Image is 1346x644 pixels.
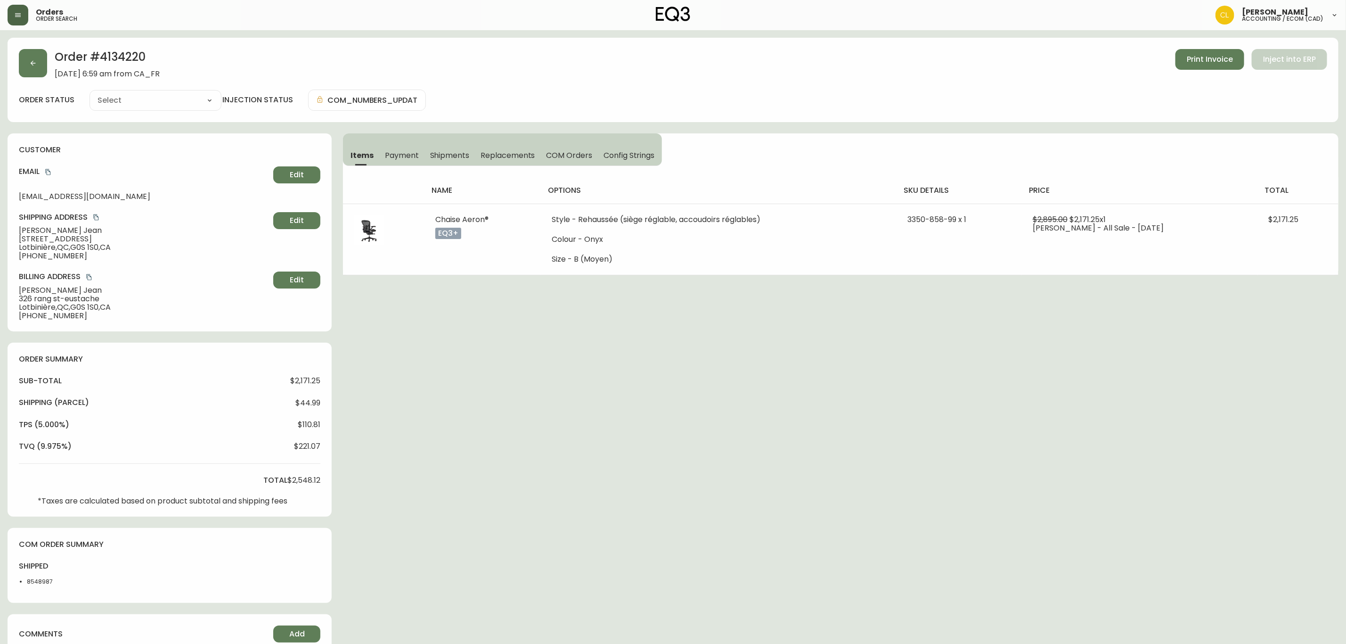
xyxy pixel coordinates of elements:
[904,185,1014,196] h4: sku details
[435,228,461,239] p: eq3+
[19,629,63,639] h4: comments
[1069,214,1106,225] span: $2,171.25 x 1
[432,185,533,196] h4: name
[19,295,269,303] span: 326 rang st-eustache
[552,255,885,264] li: Size - B (Moyen)
[290,377,320,385] span: $2,171.25
[19,95,74,105] label: order status
[294,442,320,451] span: $221.07
[552,215,885,224] li: Style - Rehaussée (siège réglable, accoudoirs réglables)
[19,286,269,295] span: [PERSON_NAME] Jean
[435,214,489,225] span: Chaise Aeron®
[548,185,889,196] h4: options
[38,497,287,505] p: *Taxes are calculated based on product subtotal and shipping fees
[36,16,77,22] h5: order search
[290,215,304,226] span: Edit
[430,150,470,160] span: Shipments
[19,212,269,223] h4: Shipping Address
[295,399,320,407] span: $44.99
[907,214,966,225] span: 3350-858-99 x 1
[19,441,72,452] h4: tvq (9.975%)
[43,167,53,177] button: copy
[19,303,269,312] span: Lotbinière , QC , G0S 1S0 , CA
[27,578,70,586] li: 8548987
[1242,8,1308,16] span: [PERSON_NAME]
[290,275,304,285] span: Edit
[1215,6,1234,25] img: c8a50d9e0e2261a29cae8bb82ebd33d8
[19,192,269,201] span: [EMAIL_ADDRESS][DOMAIN_NAME]
[19,397,89,408] h4: Shipping ( Parcel )
[604,150,654,160] span: Config Strings
[1175,49,1244,70] button: Print Invoice
[84,272,94,282] button: copy
[287,476,320,485] span: $2,548.12
[385,150,419,160] span: Payment
[19,145,320,155] h4: customer
[19,243,269,252] span: Lotbinière , QC , G0S 1S0 , CA
[547,150,593,160] span: COM Orders
[290,170,304,180] span: Edit
[55,49,160,70] h2: Order # 4134220
[1033,223,1164,233] span: [PERSON_NAME] - All Sale - [DATE]
[289,629,305,639] span: Add
[19,272,269,282] h4: Billing Address
[19,312,269,320] span: [PHONE_NUMBER]
[351,150,374,160] span: Items
[273,272,320,289] button: Edit
[298,421,320,429] span: $110.81
[19,420,69,430] h4: tps (5.000%)
[1187,54,1233,65] span: Print Invoice
[19,166,269,177] h4: Email
[91,213,101,222] button: copy
[19,561,70,571] h4: shipped
[656,7,691,22] img: logo
[19,226,269,235] span: [PERSON_NAME] Jean
[481,150,535,160] span: Replacements
[273,626,320,643] button: Add
[19,539,320,550] h4: com order summary
[1033,214,1068,225] span: $2,895.00
[19,376,62,386] h4: sub-total
[1269,214,1299,225] span: $2,171.25
[1265,185,1331,196] h4: total
[273,212,320,229] button: Edit
[19,235,269,243] span: [STREET_ADDRESS]
[36,8,63,16] span: Orders
[1242,16,1323,22] h5: accounting / ecom (cad)
[1029,185,1250,196] h4: price
[552,235,885,244] li: Colour - Onyx
[354,215,384,246] img: 2e798f56-32e1-4fd4-9cff-c80580a06b69.jpg
[273,166,320,183] button: Edit
[55,70,160,78] span: [DATE] 6:59 am from CA_FR
[19,252,269,260] span: [PHONE_NUMBER]
[19,354,320,364] h4: order summary
[263,475,287,486] h4: total
[222,95,293,105] h4: injection status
